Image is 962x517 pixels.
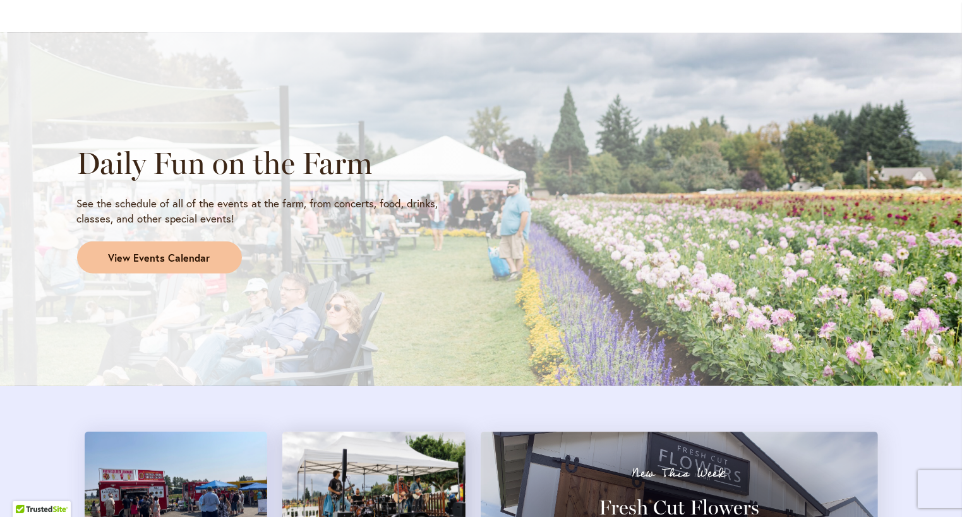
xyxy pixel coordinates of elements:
[77,196,470,226] p: See the schedule of all of the events at the farm, from concerts, food, drinks, classes, and othe...
[503,467,855,480] p: New This Week
[109,251,210,265] span: View Events Calendar
[77,241,242,274] a: View Events Calendar
[77,145,470,181] h2: Daily Fun on the Farm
